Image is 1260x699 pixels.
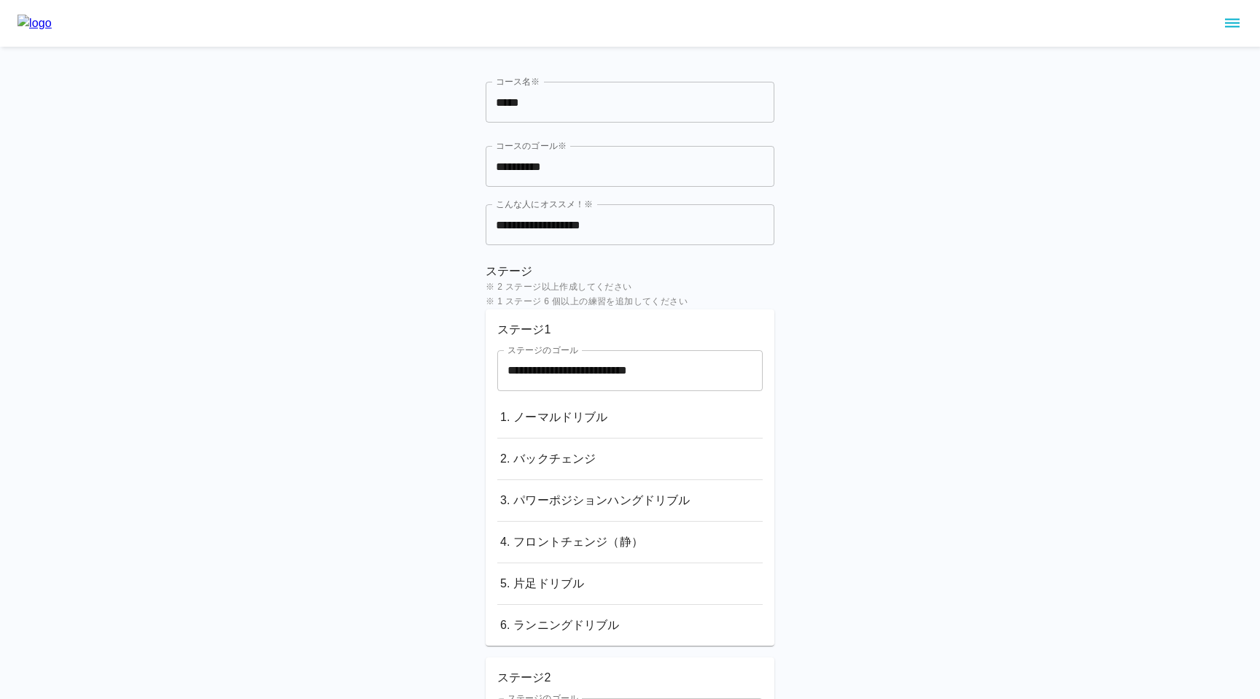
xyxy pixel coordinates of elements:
[500,575,584,592] p: 5. 片足ドリブル
[500,450,596,468] p: 2. バックチェンジ
[500,533,643,551] p: 4. フロントチェンジ（静）
[497,669,551,687] p: ステージ 2
[496,75,540,88] label: コース名※
[496,139,567,152] label: コースのゴール※
[500,492,691,509] p: 3. パワーポジションハングドリブル
[496,198,593,210] label: こんな人にオススメ！※
[486,295,774,309] span: ※ 1 ステージ 6 個以上の練習を追加してください
[17,15,52,32] img: logo
[507,344,578,356] label: ステージのゴール
[1220,11,1245,36] button: sidemenu
[486,280,774,295] span: ※ 2 ステージ以上作成してください
[486,263,774,280] p: ステージ
[497,321,551,339] p: ステージ 1
[500,409,607,426] p: 1. ノーマルドリブル
[500,617,620,634] p: 6. ランニングドリブル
